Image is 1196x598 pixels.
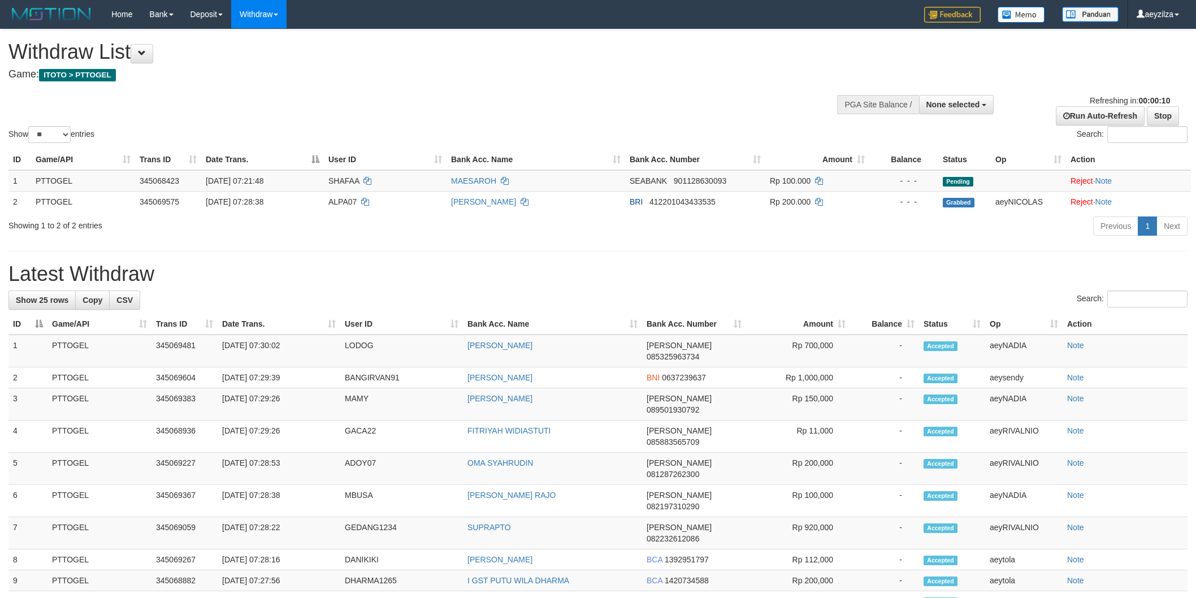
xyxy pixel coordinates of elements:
[1107,291,1188,307] input: Search:
[340,485,463,517] td: MBUSA
[1071,197,1093,206] a: Reject
[47,314,151,335] th: Game/API: activate to sort column ascending
[1063,314,1188,335] th: Action
[943,177,973,187] span: Pending
[665,576,709,585] span: Copy 1420734588 to clipboard
[991,149,1066,170] th: Op: activate to sort column ascending
[340,335,463,367] td: LODOG
[985,367,1063,388] td: aeysendy
[218,517,340,549] td: [DATE] 07:28:22
[47,367,151,388] td: PTTOGEL
[151,314,218,335] th: Trans ID: activate to sort column ascending
[39,69,116,81] span: ITOTO > PTTOGEL
[116,296,133,305] span: CSV
[1147,106,1179,125] a: Stop
[467,426,551,435] a: FITRIYAH WIDIASTUTI
[985,314,1063,335] th: Op: activate to sort column ascending
[746,570,850,591] td: Rp 200,000
[340,388,463,421] td: MAMY
[340,549,463,570] td: DANIKIKI
[467,458,533,467] a: OMA SYAHRUDIN
[850,549,919,570] td: -
[746,388,850,421] td: Rp 150,000
[467,373,532,382] a: [PERSON_NAME]
[985,549,1063,570] td: aeytola
[1156,216,1188,236] a: Next
[746,421,850,453] td: Rp 11,000
[8,314,47,335] th: ID: activate to sort column descending
[850,388,919,421] td: -
[467,341,532,350] a: [PERSON_NAME]
[8,149,31,170] th: ID
[647,352,699,361] span: Copy 085325963734 to clipboard
[75,291,110,310] a: Copy
[47,421,151,453] td: PTTOGEL
[991,191,1066,212] td: aeyNICOLAS
[218,335,340,367] td: [DATE] 07:30:02
[8,215,490,231] div: Showing 1 to 2 of 2 entries
[47,570,151,591] td: PTTOGEL
[647,470,699,479] span: Copy 081287262300 to clipboard
[8,485,47,517] td: 6
[1067,341,1084,350] a: Note
[8,335,47,367] td: 1
[647,405,699,414] span: Copy 089501930792 to clipboard
[985,335,1063,367] td: aeyNADIA
[340,421,463,453] td: GACA22
[8,126,94,143] label: Show entries
[924,374,957,383] span: Accepted
[926,100,980,109] span: None selected
[1067,491,1084,500] a: Note
[874,175,934,187] div: - - -
[340,314,463,335] th: User ID: activate to sort column ascending
[8,421,47,453] td: 4
[647,394,712,403] span: [PERSON_NAME]
[850,314,919,335] th: Balance: activate to sort column ascending
[1066,170,1191,192] td: ·
[47,453,151,485] td: PTTOGEL
[109,291,140,310] a: CSV
[8,263,1188,285] h1: Latest Withdraw
[340,570,463,591] td: DHARMA1265
[985,453,1063,485] td: aeyRIVALNIO
[850,517,919,549] td: -
[1067,373,1084,382] a: Note
[206,197,263,206] span: [DATE] 07:28:38
[874,196,934,207] div: - - -
[47,517,151,549] td: PTTOGEL
[630,197,643,206] span: BRI
[765,149,869,170] th: Amount: activate to sort column ascending
[8,388,47,421] td: 3
[467,394,532,403] a: [PERSON_NAME]
[1066,191,1191,212] td: ·
[8,41,786,63] h1: Withdraw List
[770,176,811,185] span: Rp 100.000
[647,437,699,447] span: Copy 085883565709 to clipboard
[1138,96,1170,105] strong: 00:00:10
[985,570,1063,591] td: aeytola
[985,388,1063,421] td: aeyNADIA
[924,427,957,436] span: Accepted
[647,576,662,585] span: BCA
[467,523,511,532] a: SUPRAPTO
[746,485,850,517] td: Rp 100,000
[8,367,47,388] td: 2
[31,149,135,170] th: Game/API: activate to sort column ascending
[8,170,31,192] td: 1
[31,170,135,192] td: PTTOGEL
[1071,176,1093,185] a: Reject
[850,485,919,517] td: -
[47,388,151,421] td: PTTOGEL
[924,556,957,565] span: Accepted
[1062,7,1119,22] img: panduan.png
[746,367,850,388] td: Rp 1,000,000
[47,485,151,517] td: PTTOGEL
[1095,197,1112,206] a: Note
[218,367,340,388] td: [DATE] 07:29:39
[151,388,218,421] td: 345069383
[151,421,218,453] td: 345068936
[869,149,938,170] th: Balance
[31,191,135,212] td: PTTOGEL
[218,485,340,517] td: [DATE] 07:28:38
[850,421,919,453] td: -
